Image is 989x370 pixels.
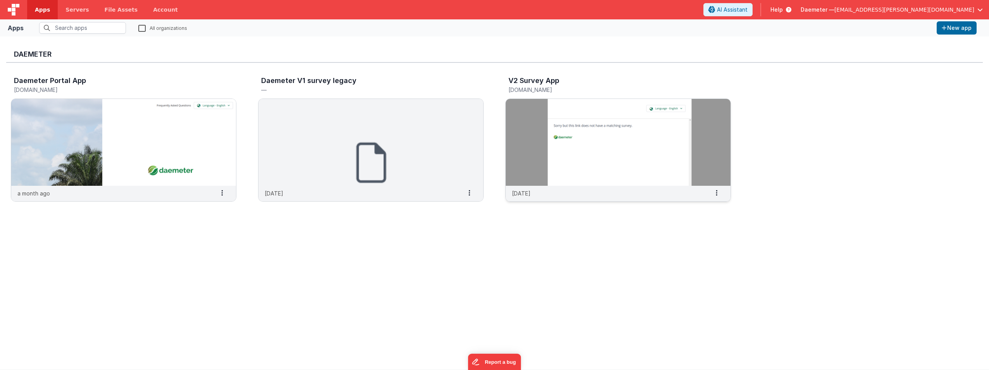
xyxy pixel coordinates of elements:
h5: [DOMAIN_NAME] [508,87,712,93]
h5: [DOMAIN_NAME] [14,87,217,93]
span: Apps [35,6,50,14]
span: Help [770,6,783,14]
span: AI Assistant [717,6,748,14]
span: Daemeter — [801,6,834,14]
label: All organizations [138,24,187,31]
h5: — [261,87,464,93]
h3: Daemeter Portal App [14,77,86,85]
span: Servers [65,6,89,14]
h3: Daemeter V1 survey legacy [261,77,357,85]
button: New app [937,21,977,35]
p: [DATE] [512,189,531,197]
h3: Daemeter [14,50,975,58]
input: Search apps [39,22,126,34]
h3: V2 Survey App [508,77,559,85]
span: File Assets [105,6,138,14]
iframe: Marker.io feedback button [468,354,521,370]
div: Apps [8,23,24,33]
span: [EMAIL_ADDRESS][PERSON_NAME][DOMAIN_NAME] [834,6,974,14]
p: a month ago [17,189,50,197]
p: [DATE] [265,189,283,197]
button: Daemeter — [EMAIL_ADDRESS][PERSON_NAME][DOMAIN_NAME] [801,6,983,14]
button: AI Assistant [703,3,753,16]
